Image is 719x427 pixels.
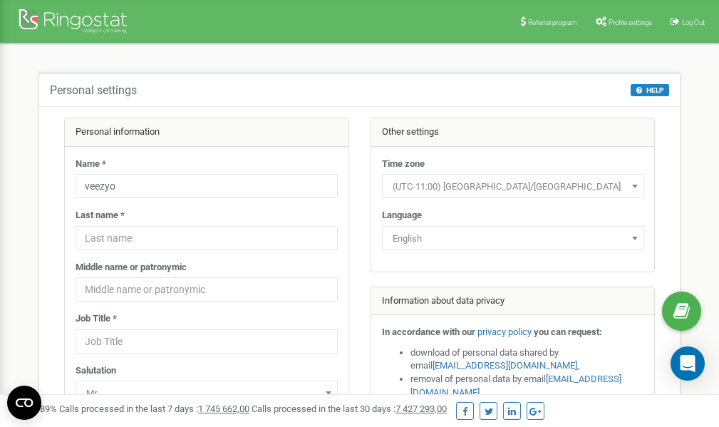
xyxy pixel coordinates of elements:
[382,209,422,222] label: Language
[252,403,447,414] span: Calls processed in the last 30 days :
[410,346,644,373] li: download of personal data shared by email ,
[76,312,117,326] label: Job Title *
[371,118,655,147] div: Other settings
[382,174,644,198] span: (UTC-11:00) Pacific/Midway
[433,360,577,371] a: [EMAIL_ADDRESS][DOMAIN_NAME]
[76,174,338,198] input: Name
[65,118,348,147] div: Personal information
[477,326,532,337] a: privacy policy
[671,346,705,381] div: Open Intercom Messenger
[76,381,338,405] span: Mr.
[631,84,669,96] button: HELP
[682,19,705,26] span: Log Out
[382,226,644,250] span: English
[371,287,655,316] div: Information about data privacy
[76,261,187,274] label: Middle name or patronymic
[81,384,333,403] span: Mr.
[387,177,639,197] span: (UTC-11:00) Pacific/Midway
[198,403,249,414] u: 1 745 662,00
[76,364,116,378] label: Salutation
[76,209,125,222] label: Last name *
[534,326,602,337] strong: you can request:
[76,158,106,171] label: Name *
[387,229,639,249] span: English
[410,373,644,399] li: removal of personal data by email ,
[7,386,41,420] button: Open CMP widget
[76,226,338,250] input: Last name
[76,329,338,354] input: Job Title
[395,403,447,414] u: 7 427 293,00
[382,326,475,337] strong: In accordance with our
[59,403,249,414] span: Calls processed in the last 7 days :
[76,277,338,302] input: Middle name or patronymic
[609,19,652,26] span: Profile settings
[528,19,577,26] span: Referral program
[50,84,137,97] h5: Personal settings
[382,158,425,171] label: Time zone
